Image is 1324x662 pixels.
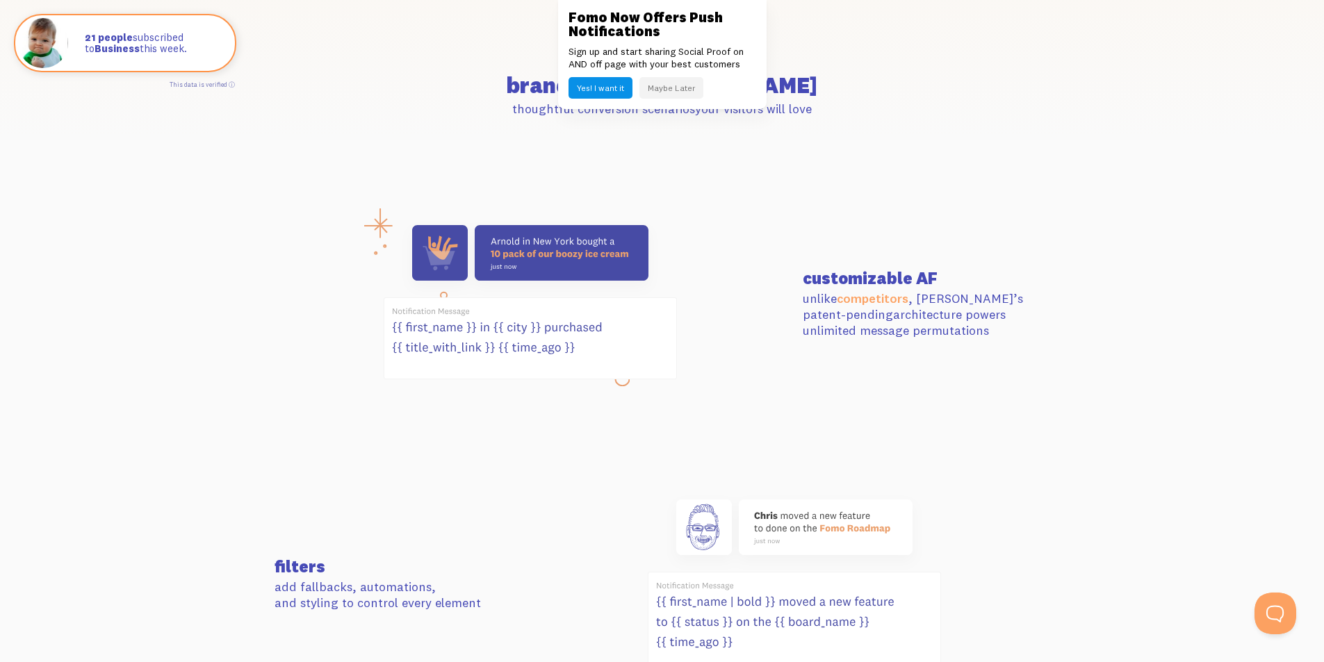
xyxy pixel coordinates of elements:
strong: Business [95,42,140,55]
iframe: Help Scout Beacon - Open [1254,593,1296,634]
h3: customizable AF [803,270,1050,286]
strong: 21 people [85,31,133,44]
a: competitors [837,290,908,306]
p: thoughtful conversion scenarios your visitors will love [275,101,1050,117]
h2: brand, meet [PERSON_NAME] [275,74,1050,97]
button: Yes! I want it [569,77,632,99]
h3: Fomo Now Offers Push Notifications [569,10,756,38]
p: Sign up and start sharing Social Proof on AND off page with your best customers [569,45,756,70]
img: Fomo [18,18,68,68]
p: add fallbacks, automations, and styling to control every element [275,579,522,611]
a: This data is verified ⓘ [170,81,235,88]
button: Maybe Later [639,77,703,99]
p: subscribed to this week. [85,32,221,55]
h3: filters [275,558,522,574]
p: unlike , [PERSON_NAME]’s patent-pending architecture powers unlimited message permutations [803,290,1050,339]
